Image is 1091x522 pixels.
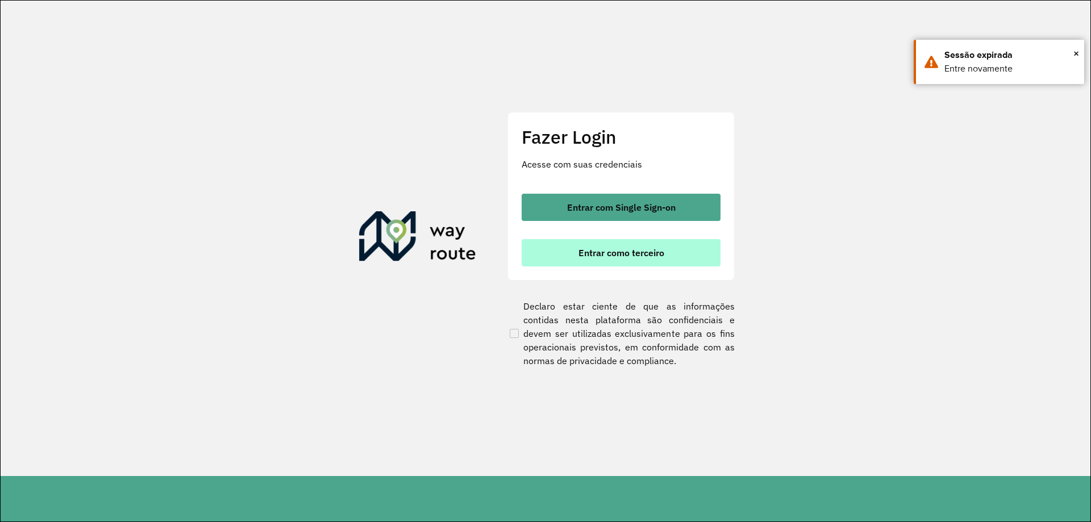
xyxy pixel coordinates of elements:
[522,239,721,266] button: button
[522,194,721,221] button: button
[359,211,476,266] img: Roteirizador AmbevTech
[522,126,721,148] h2: Fazer Login
[944,48,1076,62] div: Sessão expirada
[567,203,676,212] span: Entrar com Single Sign-on
[1073,45,1079,62] span: ×
[1073,45,1079,62] button: Close
[507,299,735,368] label: Declaro estar ciente de que as informações contidas nesta plataforma são confidenciais e devem se...
[944,62,1076,76] div: Entre novamente
[578,248,664,257] span: Entrar como terceiro
[522,157,721,171] p: Acesse com suas credenciais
